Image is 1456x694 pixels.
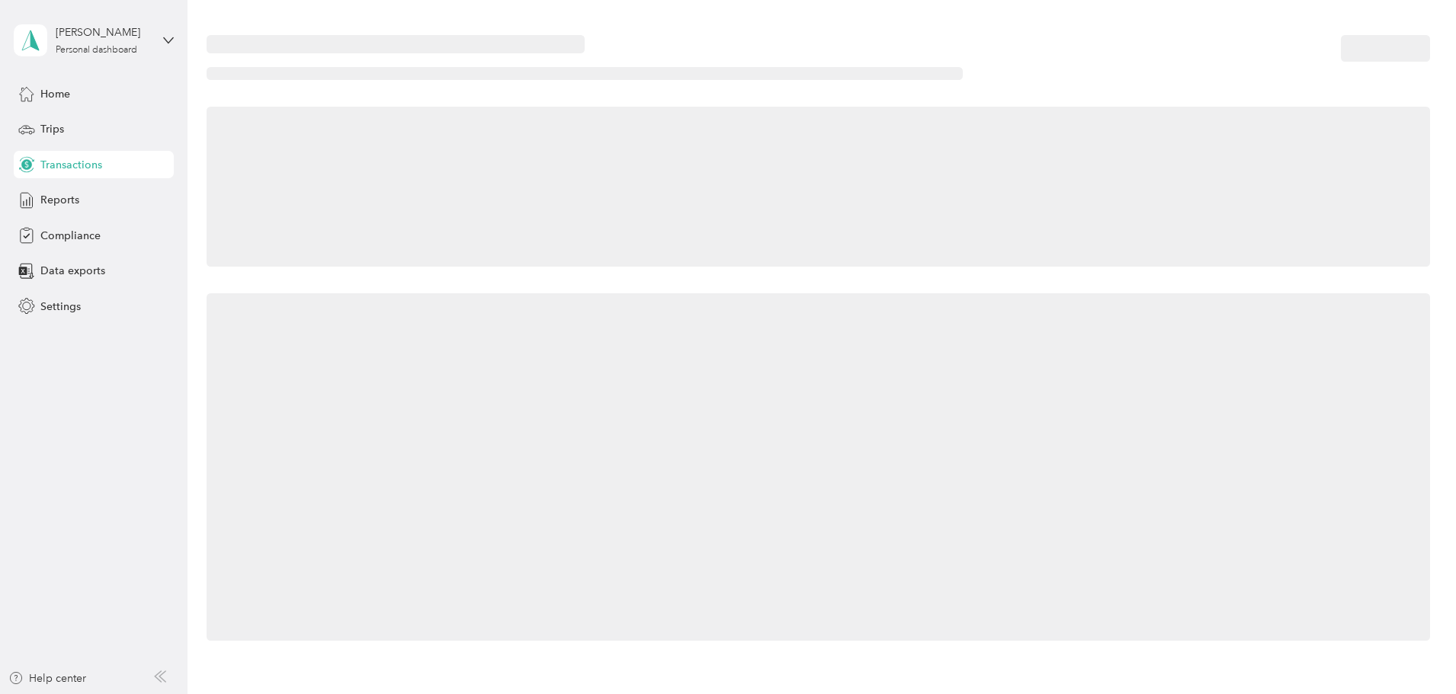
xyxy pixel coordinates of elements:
div: [PERSON_NAME] [56,24,151,40]
span: Transactions [40,157,102,173]
span: Settings [40,299,81,315]
div: Personal dashboard [56,46,137,55]
span: Data exports [40,263,105,279]
span: Home [40,86,70,102]
button: Help center [8,670,86,686]
span: Trips [40,121,64,137]
iframe: Everlance-gr Chat Button Frame [1371,609,1456,694]
span: Compliance [40,228,101,244]
span: Reports [40,192,79,208]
